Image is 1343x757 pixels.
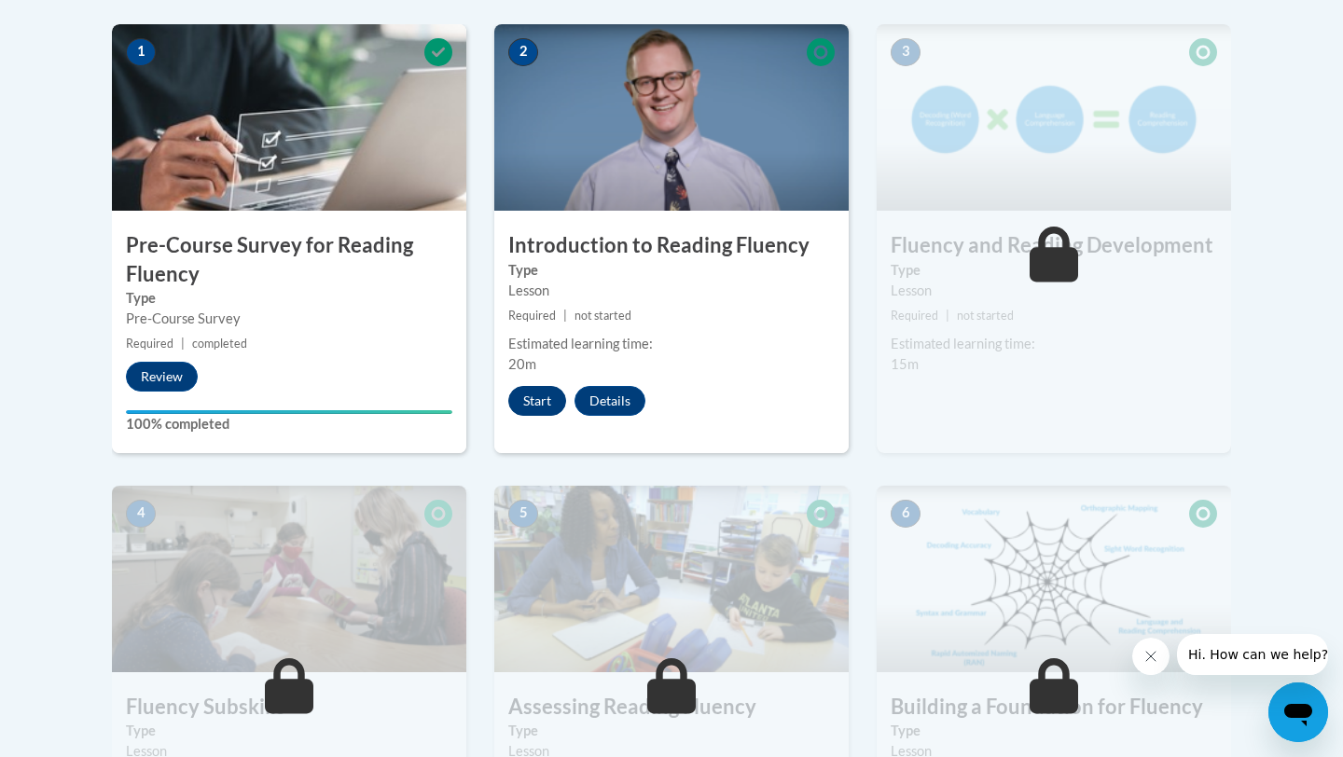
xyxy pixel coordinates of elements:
[126,288,452,309] label: Type
[891,500,921,528] span: 6
[126,362,198,392] button: Review
[112,231,466,289] h3: Pre-Course Survey for Reading Fluency
[877,486,1231,672] img: Course Image
[126,38,156,66] span: 1
[891,356,919,372] span: 15m
[891,260,1217,281] label: Type
[508,500,538,528] span: 5
[494,231,849,260] h3: Introduction to Reading Fluency
[112,693,466,722] h3: Fluency Subskills
[508,334,835,354] div: Estimated learning time:
[126,414,452,434] label: 100% completed
[1268,682,1328,742] iframe: Button to launch messaging window
[112,24,466,211] img: Course Image
[1177,634,1328,675] iframe: Message from company
[877,231,1231,260] h3: Fluency and Reading Development
[508,356,536,372] span: 20m
[563,309,567,323] span: |
[891,721,1217,741] label: Type
[946,309,949,323] span: |
[126,337,173,351] span: Required
[891,38,921,66] span: 3
[192,337,247,351] span: completed
[112,486,466,672] img: Course Image
[494,24,849,211] img: Course Image
[508,386,566,416] button: Start
[126,309,452,329] div: Pre-Course Survey
[508,260,835,281] label: Type
[891,281,1217,301] div: Lesson
[126,500,156,528] span: 4
[891,309,938,323] span: Required
[1132,638,1170,675] iframe: Close message
[494,486,849,672] img: Course Image
[508,309,556,323] span: Required
[957,309,1014,323] span: not started
[126,410,452,414] div: Your progress
[877,693,1231,722] h3: Building a Foundation for Fluency
[575,309,631,323] span: not started
[508,721,835,741] label: Type
[508,281,835,301] div: Lesson
[508,38,538,66] span: 2
[126,721,452,741] label: Type
[181,337,185,351] span: |
[877,24,1231,211] img: Course Image
[575,386,645,416] button: Details
[891,334,1217,354] div: Estimated learning time:
[494,693,849,722] h3: Assessing Reading Fluency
